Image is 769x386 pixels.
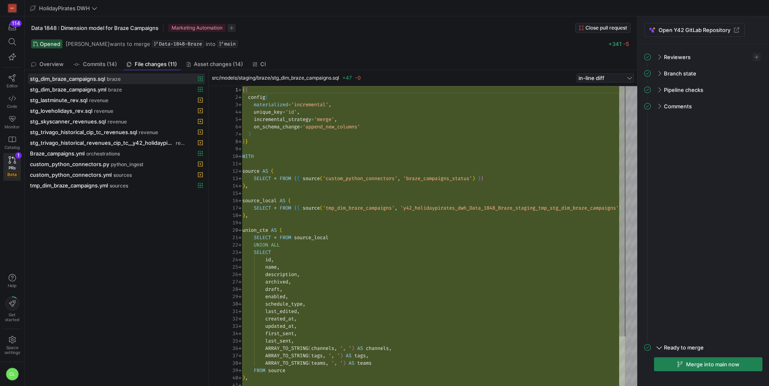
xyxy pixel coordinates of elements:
[265,94,268,100] span: (
[351,345,354,352] span: )
[340,345,351,352] span: ', '
[578,75,604,81] span: in-line diff
[3,153,21,181] a: PRsBeta1
[328,101,331,108] span: ,
[223,226,238,234] div: 20
[254,123,300,130] span: on_schema_change
[28,159,205,169] button: custom_python_connectors.pypython_ingest
[260,62,266,67] span: CI
[297,175,300,182] span: {
[349,360,354,366] span: AS
[294,323,297,329] span: ,
[644,100,762,113] mat-expansion-panel-header: Comments
[285,109,297,115] span: 'id'
[223,374,238,381] div: 40
[268,367,285,374] span: source
[223,197,238,204] div: 16
[30,129,137,135] span: stg_trivago_historical_cip_tc_revenues.sql
[288,197,291,204] span: (
[30,171,112,178] span: custom_python_connectors.yml
[242,168,259,174] span: source
[265,308,297,315] span: last_edited
[223,352,238,359] div: 37
[31,25,158,31] span: Data 1848 : Dimension model for Braze Campaigns
[311,345,334,352] span: channels
[10,20,22,27] div: 114
[254,205,271,211] span: SELECT
[223,286,238,293] div: 28
[30,75,105,82] span: stg_dim_braze_campaigns.sql
[265,338,291,344] span: last_sent
[254,109,282,115] span: unique_key
[8,4,16,12] div: HG
[294,234,328,241] span: source_local
[686,361,739,368] span: Merge into main now
[223,160,238,167] div: 11
[223,204,238,212] div: 17
[223,271,238,278] div: 26
[644,50,762,64] mat-expansion-panel-header: Reviewers
[223,212,238,219] div: 18
[28,3,99,14] button: HolidayPirates DWH
[340,352,343,359] span: )
[28,95,205,105] button: stg_lastminute_rev.sqlrevenue
[282,109,285,115] span: =
[308,360,311,366] span: (
[294,315,297,322] span: ,
[285,293,288,300] span: ,
[254,367,265,374] span: FROM
[223,300,238,308] div: 30
[3,20,21,34] button: 114
[271,242,280,248] span: ALL
[271,227,277,233] span: AS
[223,278,238,286] div: 27
[265,293,285,300] span: enabled
[28,105,205,116] button: stg_loveholidays_rev.sqlrevenue
[28,84,205,95] button: stg_dim_braze_campaigns.ymlbraze
[320,205,323,211] span: (
[245,183,248,189] span: ,
[245,212,248,219] span: ,
[280,197,285,204] span: AS
[254,234,271,241] span: SELECT
[265,256,271,263] span: id
[28,127,205,137] button: stg_trivago_historical_cip_tc_revenues.sqlrevenue
[334,345,337,352] span: ,
[159,41,202,47] span: Data-1848-Braze
[3,132,21,153] a: Catalog
[223,101,238,108] div: 3
[194,62,243,67] span: Asset changes (14)
[28,169,205,180] button: custom_python_connectors.ymlsources
[6,368,19,381] div: CL
[223,116,238,123] div: 5
[223,182,238,190] div: 14
[30,86,106,93] span: stg_dim_braze_campaigns.yml
[5,312,19,322] span: Get started
[139,130,158,135] span: revenue
[366,352,369,359] span: ,
[223,256,238,263] div: 24
[397,175,400,182] span: ,
[478,175,481,182] span: }
[254,116,311,123] span: incremental_strategy
[223,190,238,197] div: 15
[331,360,343,366] span: ', '
[3,112,21,132] a: Monitor
[66,41,150,47] span: wants to merge
[206,41,216,47] span: into
[297,271,300,278] span: ,
[223,123,238,130] div: 6
[395,205,397,211] span: ,
[111,162,143,167] span: python_ingest
[224,41,236,47] span: main
[223,345,238,352] div: 36
[223,167,238,175] div: 12
[217,40,238,48] a: main
[223,330,238,337] div: 34
[172,25,223,31] span: Marketing Automation
[152,40,204,48] a: Data-1848-Braze
[223,249,238,256] div: 23
[608,41,622,47] span: +341
[3,1,21,15] a: HG
[28,73,205,84] button: stg_dim_braze_campaigns.sqlbraze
